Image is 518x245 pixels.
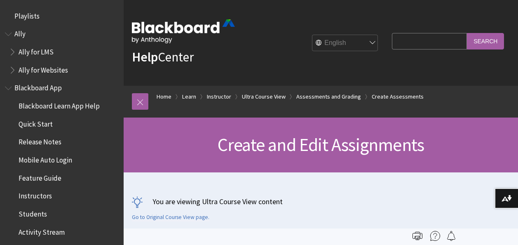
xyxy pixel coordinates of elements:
[132,49,158,65] strong: Help
[14,81,62,92] span: Blackboard App
[132,196,510,207] p: You are viewing Ultra Course View content
[242,92,286,102] a: Ultra Course View
[19,207,47,218] span: Students
[19,171,61,182] span: Feature Guide
[19,189,52,200] span: Instructors
[19,63,68,74] span: Ally for Websites
[372,92,424,102] a: Create Assessments
[430,231,440,241] img: More help
[19,99,100,110] span: Blackboard Learn App Help
[312,35,378,52] select: Site Language Selector
[14,27,26,38] span: Ally
[19,117,53,128] span: Quick Start
[157,92,171,102] a: Home
[296,92,361,102] a: Assessments and Grading
[5,27,119,77] nav: Book outline for Anthology Ally Help
[467,33,504,49] input: Search
[132,19,235,43] img: Blackboard by Anthology
[132,49,194,65] a: HelpCenter
[413,231,422,241] img: Print
[19,45,54,56] span: Ally for LMS
[182,92,196,102] a: Learn
[207,92,231,102] a: Instructor
[446,231,456,241] img: Follow this page
[5,9,119,23] nav: Book outline for Playlists
[19,135,61,146] span: Release Notes
[218,133,424,156] span: Create and Edit Assignments
[14,9,40,20] span: Playlists
[132,214,209,221] a: Go to Original Course View page.
[19,153,72,164] span: Mobile Auto Login
[19,225,65,236] span: Activity Stream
